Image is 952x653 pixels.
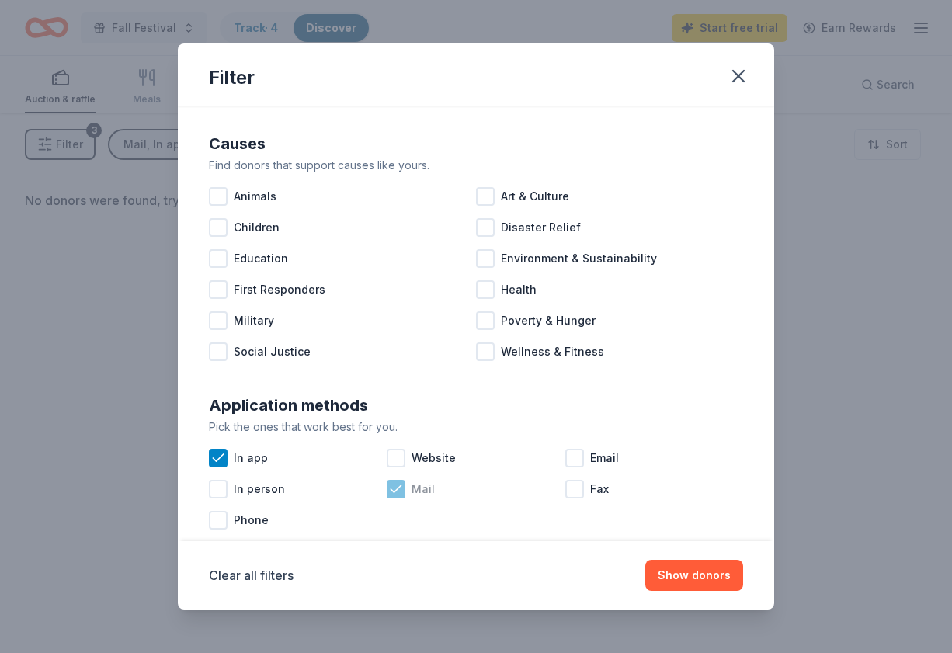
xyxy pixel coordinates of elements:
[501,342,604,361] span: Wellness & Fitness
[234,187,276,206] span: Animals
[234,280,325,299] span: First Responders
[234,249,288,268] span: Education
[234,480,285,498] span: In person
[234,511,269,530] span: Phone
[412,480,435,498] span: Mail
[234,311,274,330] span: Military
[501,249,657,268] span: Environment & Sustainability
[590,480,609,498] span: Fax
[234,342,311,361] span: Social Justice
[209,418,743,436] div: Pick the ones that work best for you.
[501,187,569,206] span: Art & Culture
[209,566,294,585] button: Clear all filters
[234,218,280,237] span: Children
[209,393,743,418] div: Application methods
[412,449,456,467] span: Website
[209,65,255,90] div: Filter
[645,560,743,591] button: Show donors
[209,131,743,156] div: Causes
[209,156,743,175] div: Find donors that support causes like yours.
[501,311,596,330] span: Poverty & Hunger
[501,280,537,299] span: Health
[501,218,581,237] span: Disaster Relief
[590,449,619,467] span: Email
[234,449,268,467] span: In app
